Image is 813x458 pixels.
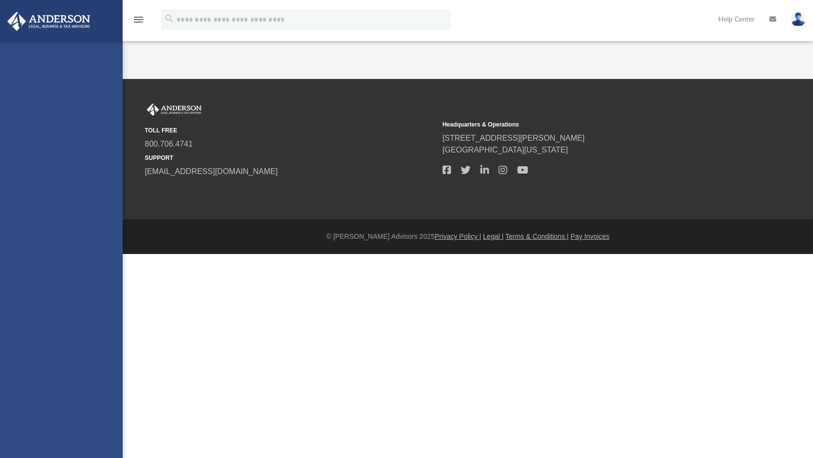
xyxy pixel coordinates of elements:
[571,232,609,240] a: Pay Invoices
[132,14,144,25] i: menu
[443,120,734,129] small: Headquarters & Operations
[483,232,504,240] a: Legal |
[791,12,806,26] img: User Pic
[145,167,278,176] a: [EMAIL_ADDRESS][DOMAIN_NAME]
[132,19,144,25] a: menu
[123,231,813,242] div: © [PERSON_NAME] Advisors 2025
[145,140,193,148] a: 800.706.4741
[164,13,175,24] i: search
[505,232,569,240] a: Terms & Conditions |
[145,103,204,116] img: Anderson Advisors Platinum Portal
[443,134,585,142] a: [STREET_ADDRESS][PERSON_NAME]
[4,12,93,31] img: Anderson Advisors Platinum Portal
[145,153,436,162] small: SUPPORT
[435,232,481,240] a: Privacy Policy |
[443,146,568,154] a: [GEOGRAPHIC_DATA][US_STATE]
[145,126,436,135] small: TOLL FREE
